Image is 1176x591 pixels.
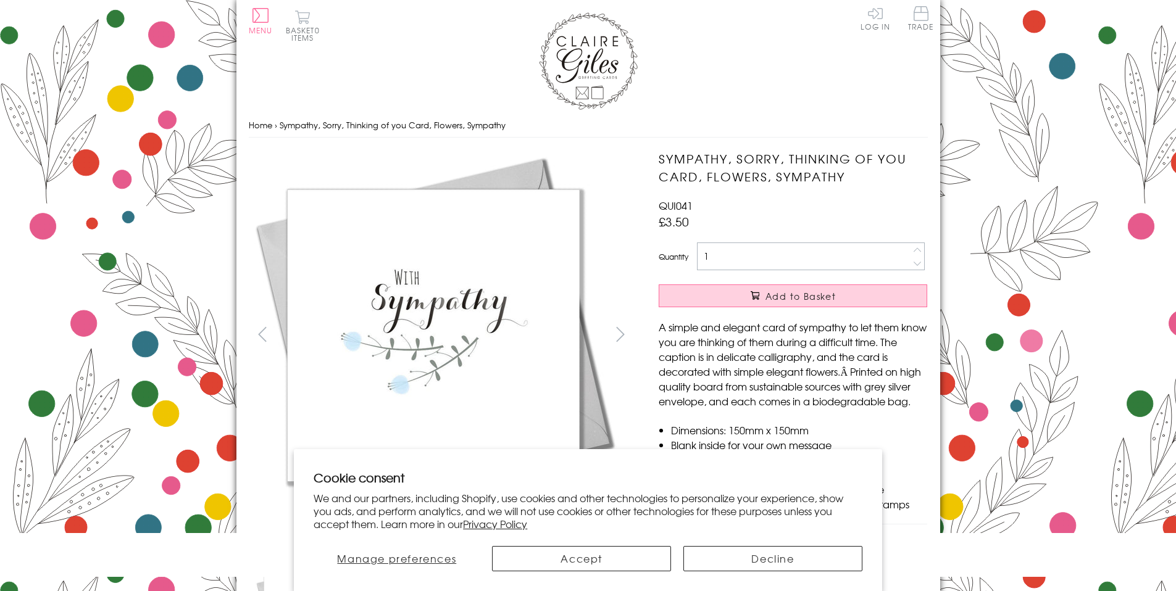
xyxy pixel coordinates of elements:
[659,320,927,408] p: A simple and elegant card of sympathy to let them know you are thinking of them during a difficul...
[539,12,638,110] img: Claire Giles Greetings Cards
[671,423,927,437] li: Dimensions: 150mm x 150mm
[337,551,456,566] span: Manage preferences
[606,320,634,348] button: next
[249,25,273,36] span: Menu
[314,492,862,530] p: We and our partners, including Shopify, use cookies and other technologies to personalize your ex...
[249,119,272,131] a: Home
[286,10,320,41] button: Basket0 items
[671,437,927,452] li: Blank inside for your own message
[249,113,928,138] nav: breadcrumbs
[659,198,693,213] span: QUI041
[659,251,688,262] label: Quantity
[249,150,619,520] img: Sympathy, Sorry, Thinking of you Card, Flowers, Sympathy
[861,6,890,30] a: Log In
[492,546,671,571] button: Accept
[659,213,689,230] span: £3.50
[659,284,927,307] button: Add to Basket
[280,119,506,131] span: Sympathy, Sorry, Thinking of you Card, Flowers, Sympathy
[908,6,934,33] a: Trade
[659,150,927,186] h1: Sympathy, Sorry, Thinking of you Card, Flowers, Sympathy
[908,6,934,30] span: Trade
[249,320,277,348] button: prev
[249,8,273,34] button: Menu
[683,546,862,571] button: Decline
[463,516,527,531] a: Privacy Policy
[314,546,480,571] button: Manage preferences
[291,25,320,43] span: 0 items
[275,119,277,131] span: ›
[314,469,862,486] h2: Cookie consent
[765,290,836,302] span: Add to Basket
